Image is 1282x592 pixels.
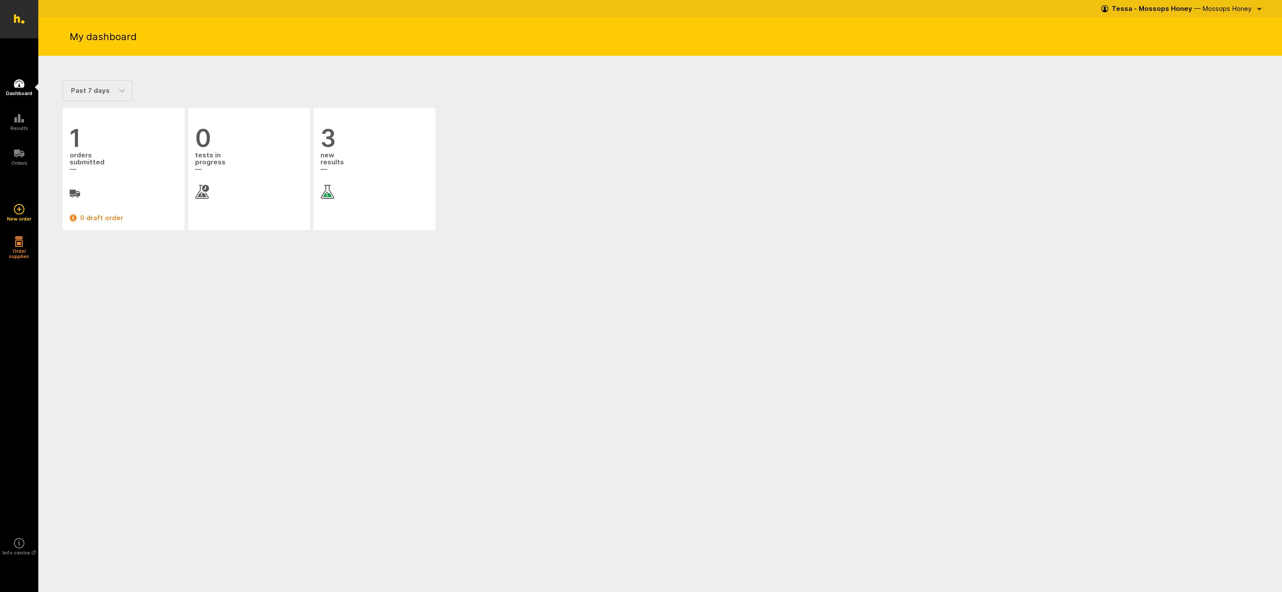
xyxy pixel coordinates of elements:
button: Tessa - Mossops Honey — Mossops Honey [1101,2,1265,16]
span: new results [320,151,428,174]
span: 3 [320,126,428,151]
span: tests in progress [195,151,303,174]
a: 3 newresults [320,126,428,199]
a: 0 draft order [70,213,178,223]
h5: Info centre [3,550,36,555]
h5: Dashboard [6,91,32,96]
h5: New order [7,216,31,221]
h5: Results [10,126,28,131]
a: 1 orderssubmitted [70,126,178,199]
span: 0 [195,126,303,151]
span: 1 [70,126,178,151]
span: — Mossops Honey [1194,4,1252,13]
h1: My dashboard [70,30,137,43]
h5: Orders [11,160,27,166]
strong: Tessa - Mossops Honey [1112,4,1192,13]
h5: Order supplies [6,248,32,259]
a: 0 tests inprogress [195,126,303,199]
span: orders submitted [70,151,178,174]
